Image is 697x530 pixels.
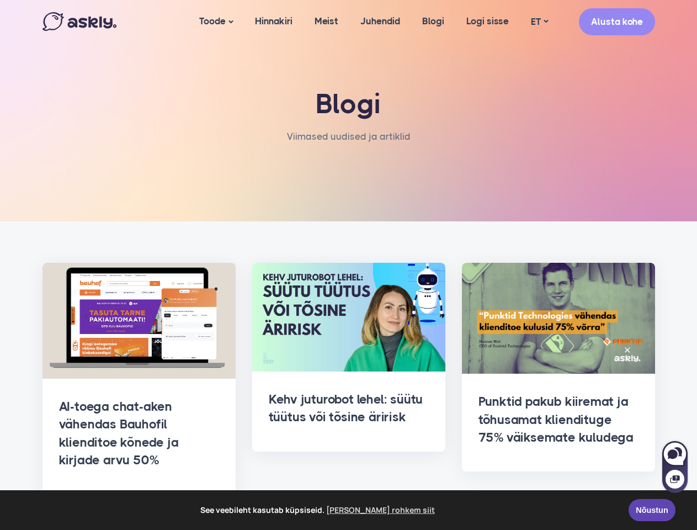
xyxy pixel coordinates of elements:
span: See veebileht kasutab küpsiseid. [16,502,621,518]
li: Viimased uudised ja artiklid [287,129,411,145]
img: Askly [42,12,116,31]
h1: Blogi [147,88,550,120]
a: Nõustun [629,499,675,521]
a: ET [520,14,559,30]
nav: breadcrumb [287,129,411,156]
a: learn more about cookies [324,502,437,518]
iframe: Askly chat [661,439,689,494]
a: Kehv juturobot lehel: süütu tüütus või tõsine äririsk [269,392,423,425]
a: Alusta kohe [579,8,655,35]
a: AI-toega chat-aken vähendas Bauhofil klienditoe kõnede ja kirjade arvu 50% [59,399,179,468]
a: Punktid pakub kiiremat ja tõhusamat kliendituge 75% väiksemate kuludega [478,394,634,444]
